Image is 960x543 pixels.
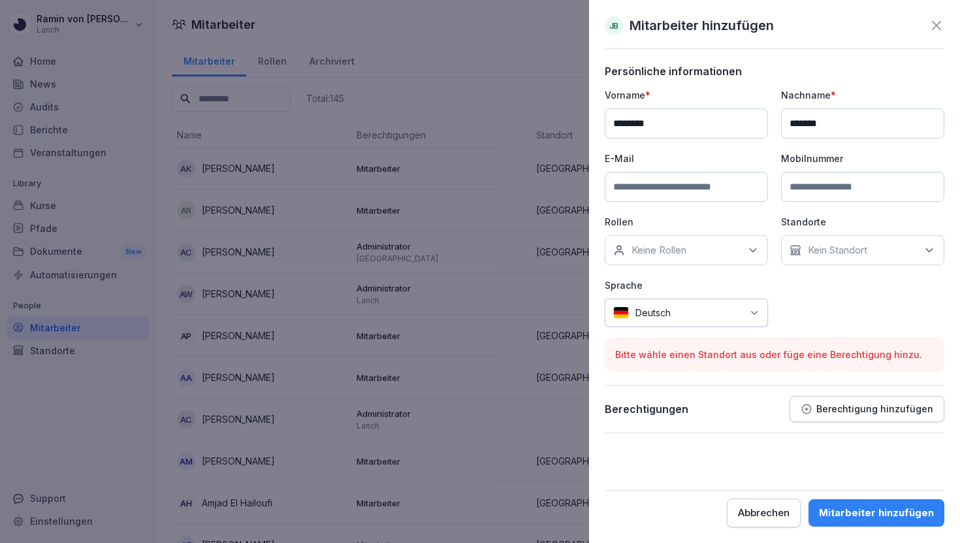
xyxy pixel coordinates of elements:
p: Nachname [781,88,944,102]
img: de.svg [613,306,629,319]
p: Keine Rollen [632,244,686,257]
button: Mitarbeiter hinzufügen [808,499,944,527]
div: Mitarbeiter hinzufügen [819,506,934,520]
p: Kein Standort [808,244,867,257]
p: Mobilnummer [781,152,944,165]
p: Berechtigungen [605,403,688,416]
button: Abbrechen [727,499,801,527]
p: Berechtigung hinzufügen [816,404,933,414]
p: Persönliche informationen [605,65,944,78]
p: Vorname [605,88,768,102]
div: JB [605,16,623,35]
p: Mitarbeiter hinzufügen [630,16,774,35]
p: Standorte [781,215,944,229]
p: Sprache [605,278,768,292]
button: Berechtigung hinzufügen [790,396,944,422]
p: Rollen [605,215,768,229]
p: Bitte wähle einen Standort aus oder füge eine Berechtigung hinzu. [615,348,934,361]
div: Deutsch [605,299,768,327]
div: Abbrechen [738,506,790,520]
p: E-Mail [605,152,768,165]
